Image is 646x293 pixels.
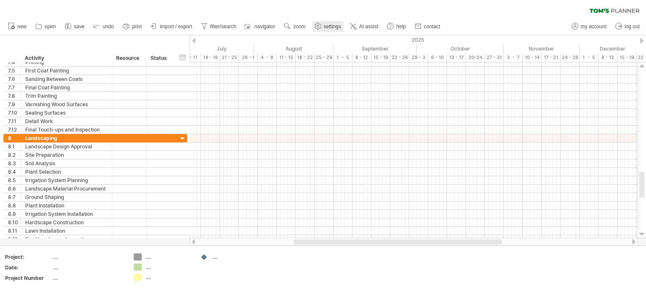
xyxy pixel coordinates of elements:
[8,134,21,142] div: 8
[103,24,114,30] span: undo
[424,24,440,30] span: contact
[25,126,108,134] div: Final Touch-ups and Inspection
[210,24,236,30] span: filter/search
[296,53,315,62] div: 18 - 22
[371,53,390,62] div: 15 - 19
[352,53,371,62] div: 8 - 12
[359,24,378,30] span: AI assist
[413,21,443,32] a: contact
[447,53,466,62] div: 13 - 17
[625,24,640,30] span: log out
[8,126,21,134] div: 7.12
[258,53,277,62] div: 4 - 8
[348,21,381,32] a: AI assist
[116,54,142,62] div: Resource
[25,117,108,125] div: Detail Work
[25,142,108,151] div: Landscape Design Approval
[25,227,108,235] div: Lawn Installation
[53,264,124,271] div: ....
[17,24,26,30] span: new
[504,44,580,53] div: November 2025
[8,142,21,151] div: 8.1
[504,53,523,62] div: 3 - 7
[580,53,598,62] div: 1 - 5
[182,53,201,62] div: 7 - 11
[324,24,341,30] span: settings
[25,159,108,167] div: Soil Analysis
[25,75,108,83] div: Sanding Between Coats
[8,117,21,125] div: 7.11
[8,227,21,235] div: 8.11
[199,21,239,32] a: filter/search
[293,24,305,30] span: zoom
[8,67,21,75] div: 7.5
[146,263,192,271] div: ....
[25,92,108,100] div: Trim Painting
[220,53,239,62] div: 21 - 25
[312,21,344,32] a: settings
[8,168,21,176] div: 8.4
[25,168,108,176] div: Plant Selection
[25,210,108,218] div: Irrigation System Installation
[581,24,606,30] span: my account
[25,235,108,243] div: Final Landscape Inspection
[254,24,275,30] span: navigator
[8,235,21,243] div: 8.12
[617,53,636,62] div: 15 - 19
[282,21,308,32] a: zoom
[53,253,124,261] div: ....
[8,176,21,184] div: 8.5
[5,274,51,282] div: Project Number
[542,53,561,62] div: 17 - 21
[25,176,108,184] div: Irrigation System Planning
[417,44,504,53] div: October 2025
[8,193,21,201] div: 8.7
[8,83,21,91] div: 7.7
[396,24,406,30] span: help
[334,53,352,62] div: 1 - 5
[8,218,21,226] div: 8.10
[390,53,409,62] div: 22 - 26
[277,53,296,62] div: 11 - 15
[8,75,21,83] div: 7.6
[201,53,220,62] div: 14 - 18
[160,24,192,30] span: import / export
[74,24,85,30] span: save
[6,21,29,32] a: new
[25,151,108,159] div: Site Preparation
[25,134,108,142] div: Landscaping
[8,92,21,100] div: 7.8
[25,202,108,210] div: Plant Installation
[613,21,642,32] a: log out
[121,21,144,32] a: print
[25,100,108,108] div: Varnishing Wood Surfaces
[33,21,58,32] a: open
[132,24,142,30] span: print
[148,21,195,32] a: import / export
[8,210,21,218] div: 8.9
[167,44,254,53] div: July 2025
[315,53,334,62] div: 25 - 29
[428,53,447,62] div: 6 - 10
[598,53,617,62] div: 8 - 12
[8,159,21,167] div: 8.3
[8,100,21,108] div: 7.9
[485,53,504,62] div: 27 - 31
[243,21,278,32] a: navigator
[561,53,580,62] div: 24 - 28
[523,53,542,62] div: 10 - 14
[466,53,485,62] div: 20-24
[409,53,428,62] div: 29 - 3
[239,53,258,62] div: 28 - 1
[25,83,108,91] div: Final Coat Painting
[25,218,108,226] div: Hardscape Construction
[151,54,169,62] div: Status
[254,44,334,53] div: August 2025
[385,21,408,32] a: help
[146,274,192,281] div: ....
[25,109,108,117] div: Sealing Surfaces
[25,193,108,201] div: Ground Shaping
[5,253,51,261] div: Project:
[8,202,21,210] div: 8.8
[8,151,21,159] div: 8.2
